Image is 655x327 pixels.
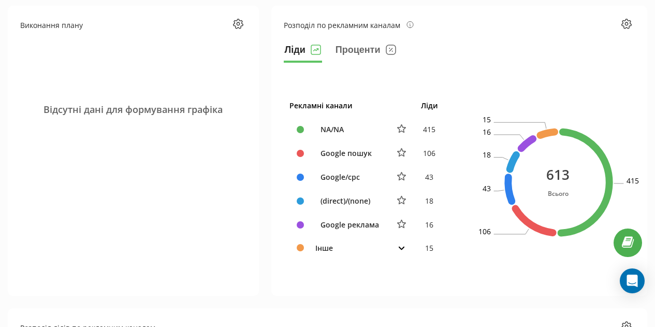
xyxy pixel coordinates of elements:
td: 18 [415,189,444,213]
div: Google/cpc [315,172,382,182]
text: 16 [483,127,491,137]
td: 43 [415,165,444,189]
button: Проценти [334,42,397,63]
text: 15 [483,115,491,124]
td: 106 [415,141,444,165]
div: Відсутні дані для формування графіка [20,42,246,177]
div: Всього [546,188,570,198]
td: Інше [310,237,388,259]
div: Open Intercom Messenger [620,268,645,293]
div: Google реклама [315,219,382,230]
text: 415 [626,176,638,186]
div: 613 [546,165,570,183]
button: Ліди [284,42,322,63]
td: 415 [415,118,444,141]
div: Виконання плану [20,20,83,31]
th: Рекламні канали [284,93,415,118]
text: 106 [478,226,491,236]
div: Google пошук [315,148,382,159]
td: 15 [415,237,444,259]
div: Розподіл по рекламним каналам [284,20,414,31]
text: 18 [483,149,491,159]
td: 16 [415,213,444,237]
text: 43 [483,183,491,193]
div: (direct)/(none) [315,195,382,206]
th: Ліди [415,93,444,118]
div: NA/NA [315,124,382,135]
